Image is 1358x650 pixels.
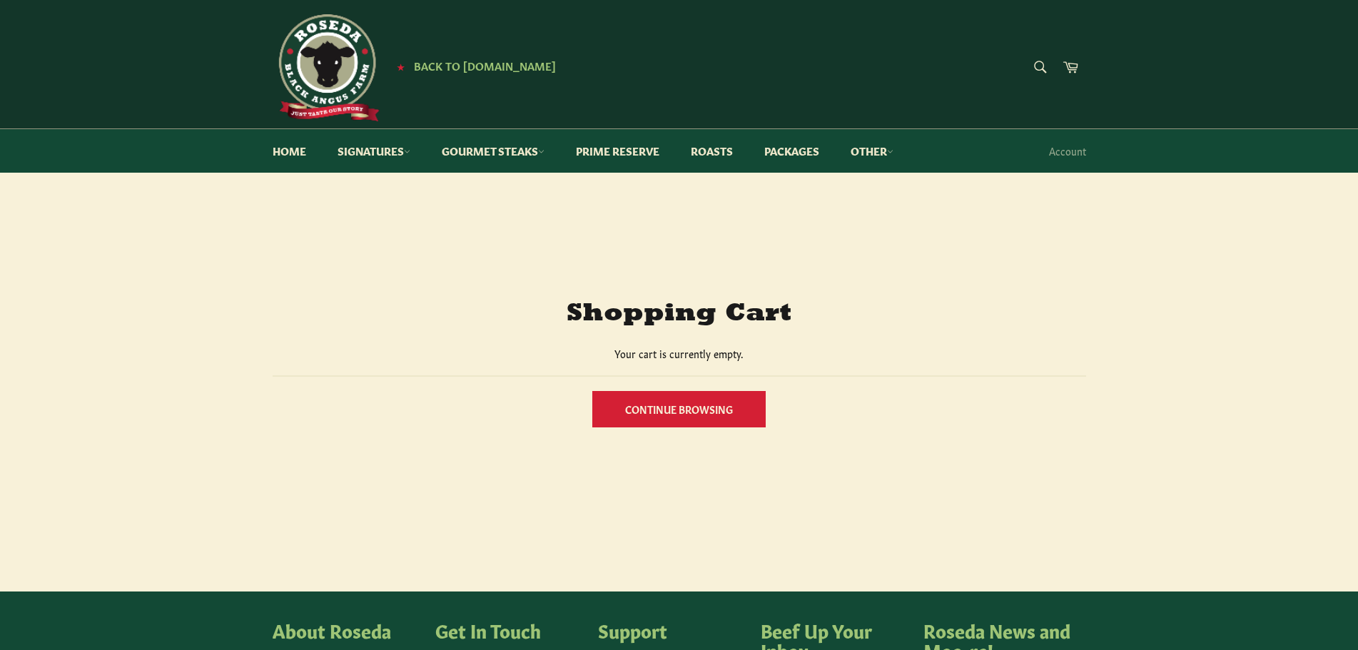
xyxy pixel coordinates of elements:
[273,347,1086,360] p: Your cart is currently empty.
[1042,130,1093,172] a: Account
[427,129,559,173] a: Gourmet Steaks
[273,300,1086,329] h1: Shopping Cart
[397,61,405,72] span: ★
[562,129,674,173] a: Prime Reserve
[435,620,584,640] h4: Get In Touch
[273,620,421,640] h4: About Roseda
[836,129,908,173] a: Other
[258,129,320,173] a: Home
[414,58,556,73] span: Back to [DOMAIN_NAME]
[390,61,556,72] a: ★ Back to [DOMAIN_NAME]
[677,129,747,173] a: Roasts
[750,129,833,173] a: Packages
[598,620,746,640] h4: Support
[592,391,766,427] a: Continue browsing
[273,14,380,121] img: Roseda Beef
[323,129,425,173] a: Signatures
